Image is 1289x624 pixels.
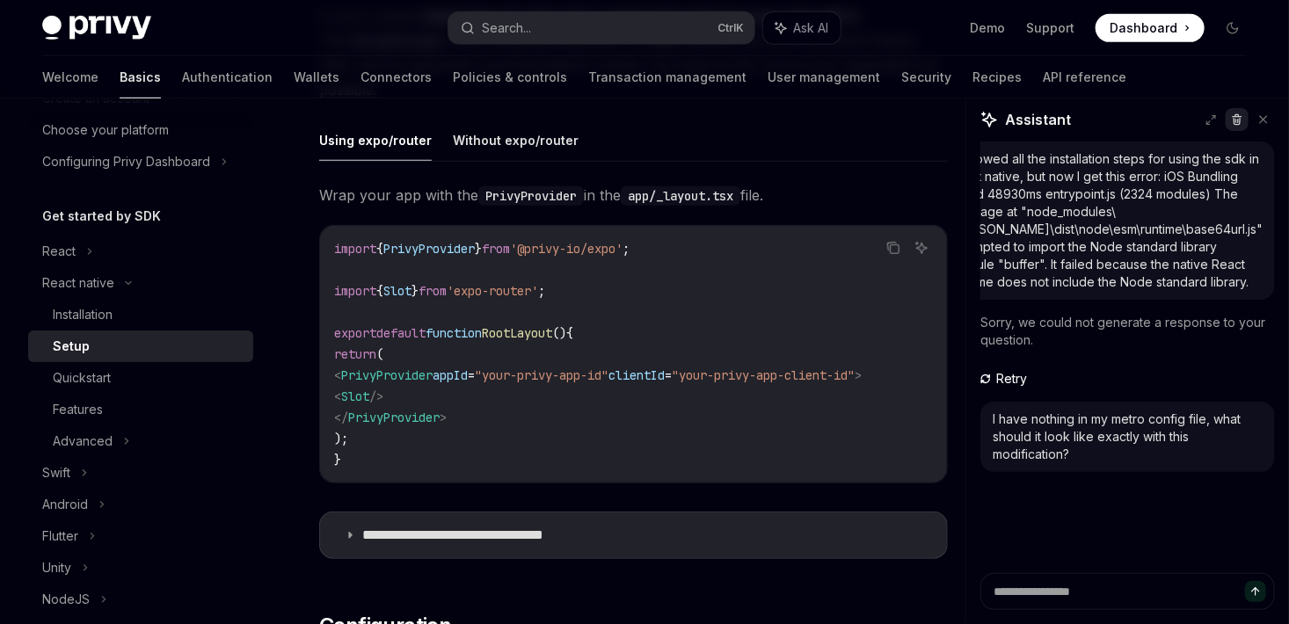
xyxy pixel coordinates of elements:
[980,370,1030,388] button: Retry
[53,399,103,420] div: Features
[717,21,744,35] span: Ctrl K
[294,56,339,98] a: Wallets
[538,283,545,299] span: ;
[419,283,447,299] span: from
[621,186,740,206] code: app/_layout.tsx
[319,183,948,207] span: Wrap your app with the in the file.
[182,56,273,98] a: Authentication
[376,325,426,341] span: default
[334,431,348,446] span: );
[980,315,1265,347] span: Sorry, we could not generate a response to your question.
[42,494,88,515] div: Android
[120,56,161,98] a: Basics
[53,304,113,325] div: Installation
[510,241,623,257] span: '@privy-io/expo'
[972,56,1022,98] a: Recipes
[763,12,841,44] button: Ask AI
[383,241,475,257] span: PrivyProvider
[334,283,376,299] span: import
[42,589,90,610] div: NodeJS
[341,367,433,383] span: PrivyProvider
[42,151,210,172] div: Configuring Privy Dashboard
[951,150,1263,291] div: I followed all the installation steps for using the sdk in react native, but now I get this error...
[376,346,383,362] span: (
[453,56,567,98] a: Policies & controls
[608,367,665,383] span: clientId
[440,410,447,425] span: >
[1096,14,1205,42] a: Dashboard
[1219,14,1247,42] button: Toggle dark mode
[970,19,1005,37] a: Demo
[1110,19,1177,37] span: Dashboard
[334,325,376,341] span: export
[552,325,566,341] span: ()
[42,272,114,294] div: React native
[475,241,482,257] span: }
[910,236,933,259] button: Ask AI
[334,452,341,468] span: }
[334,388,341,404] span: <
[28,330,253,362] a: Setup
[665,367,672,383] span: =
[453,120,579,161] button: Without expo/router
[334,367,341,383] span: <
[1043,56,1126,98] a: API reference
[42,16,151,40] img: dark logo
[1245,581,1266,602] button: Send message
[42,557,71,578] div: Unity
[1026,19,1074,37] a: Support
[383,283,411,299] span: Slot
[42,462,70,483] div: Swift
[360,56,432,98] a: Connectors
[53,431,113,452] div: Advanced
[426,325,482,341] span: function
[882,236,905,259] button: Copy the contents from the code block
[28,114,253,146] a: Choose your platform
[53,336,90,357] div: Setup
[42,56,98,98] a: Welcome
[376,241,383,257] span: {
[448,12,754,44] button: Search...CtrlK
[566,325,573,341] span: {
[28,299,253,330] a: Installation
[53,367,111,388] div: Quickstart
[468,367,475,383] span: =
[42,206,161,227] h5: Get started by SDK
[42,526,78,547] div: Flutter
[433,367,468,383] span: appId
[319,120,432,161] button: Using expo/router
[334,410,348,425] span: </
[482,18,531,39] div: Search...
[369,388,383,404] span: />
[768,56,880,98] a: User management
[855,367,862,383] span: >
[334,241,376,257] span: import
[901,56,951,98] a: Security
[482,241,510,257] span: from
[348,410,440,425] span: PrivyProvider
[376,283,383,299] span: {
[993,410,1263,463] div: I have nothing in my metro config file, what should it look like exactly with this modification?
[28,394,253,425] a: Features
[793,19,828,37] span: Ask AI
[341,388,369,404] span: Slot
[478,186,584,206] code: PrivyProvider
[42,120,169,141] div: Choose your platform
[588,56,746,98] a: Transaction management
[28,362,253,394] a: Quickstart
[334,346,376,362] span: return
[993,370,1030,388] span: Retry
[672,367,855,383] span: "your-privy-app-client-id"
[623,241,630,257] span: ;
[447,283,538,299] span: 'expo-router'
[1005,109,1071,130] span: Assistant
[482,325,552,341] span: RootLayout
[42,241,76,262] div: React
[411,283,419,299] span: }
[475,367,608,383] span: "your-privy-app-id"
